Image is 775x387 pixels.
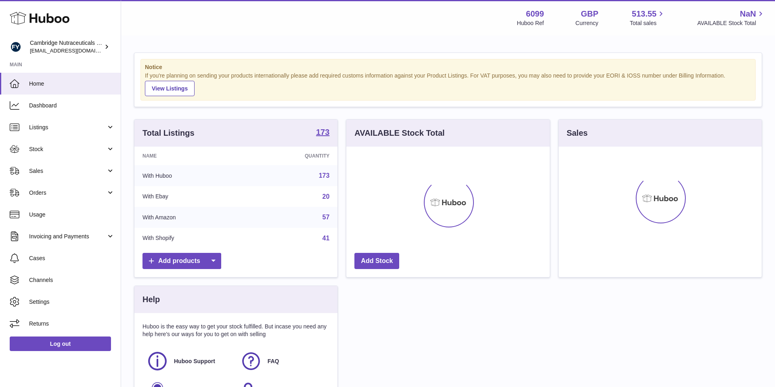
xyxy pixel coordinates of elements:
a: Huboo Support [147,350,232,372]
a: Add products [142,253,221,269]
td: With Ebay [134,186,245,207]
th: Quantity [245,147,337,165]
div: If you're planning on sending your products internationally please add required customs informati... [145,72,751,96]
a: View Listings [145,81,195,96]
a: NaN AVAILABLE Stock Total [697,8,765,27]
a: 20 [323,193,330,200]
a: 173 [316,128,329,138]
span: Invoicing and Payments [29,233,106,240]
td: With Amazon [134,207,245,228]
span: 513.55 [632,8,656,19]
span: Stock [29,145,106,153]
a: 57 [323,214,330,221]
span: Total sales [630,19,666,27]
strong: 6099 [526,8,544,19]
strong: GBP [581,8,598,19]
h3: Total Listings [142,128,195,139]
a: 41 [323,235,330,242]
span: Cases [29,254,115,262]
a: FAQ [240,350,326,372]
span: AVAILABLE Stock Total [697,19,765,27]
span: Orders [29,189,106,197]
div: Huboo Ref [517,19,544,27]
span: NaN [740,8,756,19]
span: Huboo Support [174,358,215,365]
h3: Sales [567,128,588,139]
td: With Huboo [134,165,245,186]
td: With Shopify [134,228,245,249]
span: [EMAIL_ADDRESS][DOMAIN_NAME] [30,47,119,54]
img: huboo@camnutra.com [10,41,22,53]
th: Name [134,147,245,165]
span: Listings [29,124,106,131]
span: FAQ [268,358,279,365]
p: Huboo is the easy way to get your stock fulfilled. But incase you need any help here's our ways f... [142,323,329,338]
span: Dashboard [29,102,115,109]
strong: 173 [316,128,329,136]
a: Add Stock [354,253,399,269]
span: Home [29,80,115,88]
span: Usage [29,211,115,219]
span: Returns [29,320,115,328]
span: Sales [29,167,106,175]
div: Currency [576,19,599,27]
div: Cambridge Nutraceuticals Ltd [30,39,103,55]
a: 173 [319,172,330,179]
h3: AVAILABLE Stock Total [354,128,444,139]
a: 513.55 Total sales [630,8,666,27]
span: Channels [29,276,115,284]
span: Settings [29,298,115,306]
strong: Notice [145,63,751,71]
a: Log out [10,337,111,351]
h3: Help [142,294,160,305]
